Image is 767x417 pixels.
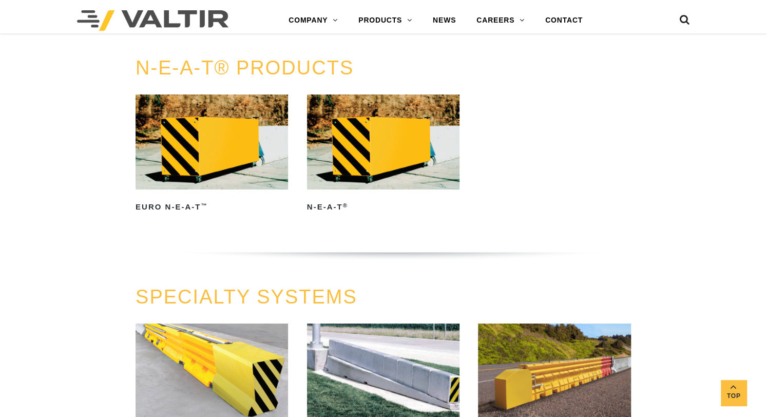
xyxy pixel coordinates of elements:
sup: ® [343,202,348,208]
h2: N-E-A-T [307,199,459,215]
a: CAREERS [466,10,535,31]
sup: ™ [201,202,207,208]
a: PRODUCTS [348,10,423,31]
a: N-E-A-T® PRODUCTS [136,57,354,79]
a: CONTACT [535,10,593,31]
a: SPECIALTY SYSTEMS [136,286,357,308]
a: Top [721,380,746,406]
span: Top [721,390,746,402]
a: COMPANY [278,10,348,31]
a: N-E-A-T® [307,94,459,215]
a: Euro N-E-A-T™ [136,94,288,215]
img: Valtir [77,10,228,31]
a: NEWS [423,10,466,31]
h2: Euro N-E-A-T [136,199,288,215]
